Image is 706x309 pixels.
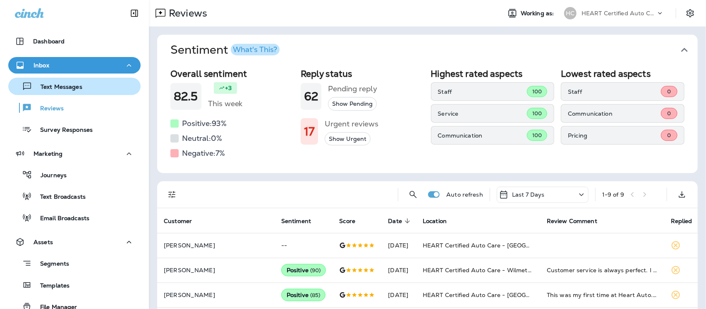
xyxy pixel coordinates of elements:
span: HEART Certified Auto Care - [GEOGRAPHIC_DATA] [423,242,571,249]
p: Last 7 Days [512,191,545,198]
h2: Reply status [301,69,424,79]
h5: Pending reply [328,82,377,95]
button: Show Urgent [325,132,371,146]
p: Communication [438,132,527,139]
p: Pricing [568,132,661,139]
span: Working as: [521,10,556,17]
span: ( 85 ) [310,292,321,299]
span: HEART Certified Auto Care - Wilmette [423,266,534,274]
h5: This week [208,97,243,110]
h5: Urgent reviews [325,117,378,131]
p: Marketing [34,150,62,157]
p: Templates [32,282,69,290]
p: Auto refresh [446,191,483,198]
span: Sentiment [281,217,322,225]
button: Filters [164,186,180,203]
button: SentimentWhat's This? [164,35,704,65]
button: Reviews [8,99,141,116]
button: Search Reviews [405,186,421,203]
p: Staff [438,88,527,95]
button: Text Broadcasts [8,188,141,205]
button: Templates [8,276,141,294]
button: Settings [683,6,698,21]
p: Reviews [165,7,207,19]
span: 100 [532,110,542,117]
span: Score [339,218,355,225]
button: Segments [8,254,141,272]
p: Text Broadcasts [32,193,86,201]
p: +3 [225,84,232,92]
div: Customer service is always perfect. I know when I leave there my car has the service that’s neede... [547,266,658,274]
p: [PERSON_NAME] [164,267,268,273]
p: Journeys [32,172,67,180]
span: Customer [164,218,192,225]
div: What's This? [233,46,277,53]
button: Marketing [8,145,141,162]
p: HEART Certified Auto Care [582,10,656,17]
button: Journeys [8,166,141,183]
span: Replied [671,217,703,225]
span: Review Comment [547,218,597,225]
span: Replied [671,218,692,225]
button: Show Pending [328,97,377,111]
h1: 17 [304,125,315,138]
h1: 62 [304,90,318,103]
div: 1 - 9 of 9 [602,191,624,198]
p: Assets [34,239,53,245]
button: Text Messages [8,78,141,95]
span: Date [388,217,413,225]
p: [PERSON_NAME] [164,242,268,249]
button: Dashboard [8,33,141,50]
span: Date [388,218,402,225]
h2: Highest rated aspects [431,69,555,79]
p: Email Broadcasts [32,215,89,223]
td: [DATE] [381,258,416,283]
button: Survey Responses [8,121,141,138]
span: Sentiment [281,218,311,225]
div: SentimentWhat's This? [157,65,698,173]
span: Customer [164,217,203,225]
p: Survey Responses [32,126,93,134]
span: Location [423,217,457,225]
div: HC [564,7,577,19]
p: Staff [568,88,661,95]
button: Email Broadcasts [8,209,141,226]
p: Service [438,110,527,117]
span: 0 [667,88,671,95]
div: Positive [281,264,326,276]
button: Export as CSV [674,186,690,203]
p: Reviews [32,105,64,113]
h2: Overall sentiment [170,69,294,79]
span: ( 90 ) [310,267,321,274]
td: -- [275,233,333,258]
p: Communication [568,110,661,117]
span: Location [423,218,447,225]
h5: Neutral: 0 % [182,132,222,145]
div: Positive [281,289,326,301]
p: Dashboard [33,38,65,45]
div: This was my first time at Heart Auto. The staff were so warm and helpful. I had to replace all of... [547,291,658,299]
span: Review Comment [547,217,608,225]
h1: Sentiment [170,43,280,57]
button: Inbox [8,57,141,74]
span: 0 [667,110,671,117]
span: 100 [532,88,542,95]
p: Segments [32,260,69,269]
p: Inbox [34,62,49,69]
td: [DATE] [381,283,416,307]
h5: Negative: 7 % [182,147,225,160]
span: 0 [667,132,671,139]
span: HEART Certified Auto Care - [GEOGRAPHIC_DATA] [423,291,571,299]
h5: Positive: 93 % [182,117,227,130]
h2: Lowest rated aspects [561,69,684,79]
button: What's This? [231,44,280,55]
td: [DATE] [381,233,416,258]
button: Assets [8,234,141,250]
button: Collapse Sidebar [123,5,146,21]
span: Score [339,217,366,225]
span: 100 [532,132,542,139]
h1: 82.5 [174,90,198,103]
p: [PERSON_NAME] [164,292,268,298]
p: Text Messages [32,83,82,91]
